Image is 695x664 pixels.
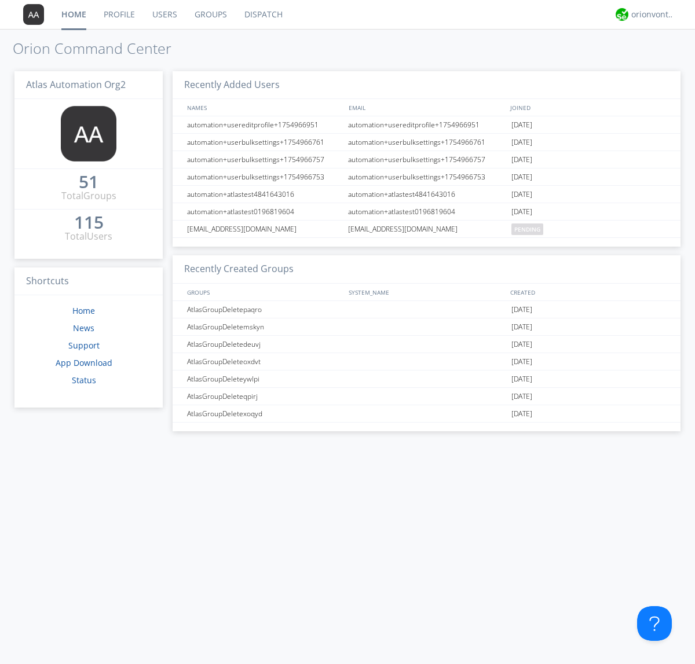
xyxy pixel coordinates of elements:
div: automation+usereditprofile+1754966951 [345,116,509,133]
div: AtlasGroupDeletemskyn [184,318,345,335]
a: AtlasGroupDeletexoqyd[DATE] [173,405,681,423]
div: automation+atlastest0196819604 [345,203,509,220]
div: AtlasGroupDeleteqpirj [184,388,345,405]
span: [DATE] [511,353,532,370]
iframe: Toggle Customer Support [637,606,672,641]
div: EMAIL [346,99,507,116]
img: 373638.png [61,106,116,162]
a: automation+atlastest0196819604automation+atlastest0196819604[DATE] [173,203,681,221]
div: AtlasGroupDeleteywlpi [184,370,345,387]
div: Total Groups [61,189,116,203]
div: automation+userbulksettings+1754966761 [184,134,345,151]
div: [EMAIL_ADDRESS][DOMAIN_NAME] [184,221,345,237]
div: JOINED [507,99,670,116]
div: automation+userbulksettings+1754966757 [345,151,509,168]
a: [EMAIL_ADDRESS][DOMAIN_NAME][EMAIL_ADDRESS][DOMAIN_NAME]pending [173,221,681,238]
div: NAMES [184,99,343,116]
img: 373638.png [23,4,44,25]
a: 115 [74,217,104,230]
span: [DATE] [511,388,532,405]
span: [DATE] [511,186,532,203]
a: News [73,322,94,333]
span: [DATE] [511,405,532,423]
div: automation+userbulksettings+1754966753 [184,168,345,185]
span: [DATE] [511,151,532,168]
a: App Download [56,357,112,368]
a: automation+userbulksettings+1754966753automation+userbulksettings+1754966753[DATE] [173,168,681,186]
a: 51 [79,176,98,189]
a: AtlasGroupDeletepaqro[DATE] [173,301,681,318]
h3: Shortcuts [14,267,163,296]
span: pending [511,223,543,235]
div: automation+atlastest0196819604 [184,203,345,220]
div: 115 [74,217,104,228]
a: AtlasGroupDeleteywlpi[DATE] [173,370,681,388]
div: automation+userbulksettings+1754966761 [345,134,509,151]
div: automation+userbulksettings+1754966757 [184,151,345,168]
div: automation+atlastest4841643016 [345,186,509,203]
a: automation+usereditprofile+1754966951automation+usereditprofile+1754966951[DATE] [173,116,681,134]
h3: Recently Created Groups [173,255,681,284]
span: Atlas Automation Org2 [26,78,126,91]
div: AtlasGroupDeletexoqyd [184,405,345,422]
div: AtlasGroupDeletedeuvj [184,336,345,353]
a: automation+userbulksettings+1754966757automation+userbulksettings+1754966757[DATE] [173,151,681,168]
a: AtlasGroupDeletedeuvj[DATE] [173,336,681,353]
div: Total Users [65,230,112,243]
a: Support [68,340,100,351]
div: automation+atlastest4841643016 [184,186,345,203]
div: orionvontas+atlas+automation+org2 [631,9,675,20]
a: automation+atlastest4841643016automation+atlastest4841643016[DATE] [173,186,681,203]
span: [DATE] [511,134,532,151]
div: CREATED [507,284,670,300]
span: [DATE] [511,168,532,186]
span: [DATE] [511,116,532,134]
div: 51 [79,176,98,188]
div: GROUPS [184,284,343,300]
a: AtlasGroupDeleteqpirj[DATE] [173,388,681,405]
div: automation+userbulksettings+1754966753 [345,168,509,185]
div: [EMAIL_ADDRESS][DOMAIN_NAME] [345,221,509,237]
a: AtlasGroupDeleteoxdvt[DATE] [173,353,681,370]
span: [DATE] [511,203,532,221]
span: [DATE] [511,336,532,353]
a: Home [72,305,95,316]
a: AtlasGroupDeletemskyn[DATE] [173,318,681,336]
div: SYSTEM_NAME [346,284,507,300]
a: Status [72,375,96,386]
h3: Recently Added Users [173,71,681,100]
span: [DATE] [511,318,532,336]
div: automation+usereditprofile+1754966951 [184,116,345,133]
span: [DATE] [511,370,532,388]
div: AtlasGroupDeletepaqro [184,301,345,318]
img: 29d36aed6fa347d5a1537e7736e6aa13 [616,8,628,21]
div: AtlasGroupDeleteoxdvt [184,353,345,370]
span: [DATE] [511,301,532,318]
a: automation+userbulksettings+1754966761automation+userbulksettings+1754966761[DATE] [173,134,681,151]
